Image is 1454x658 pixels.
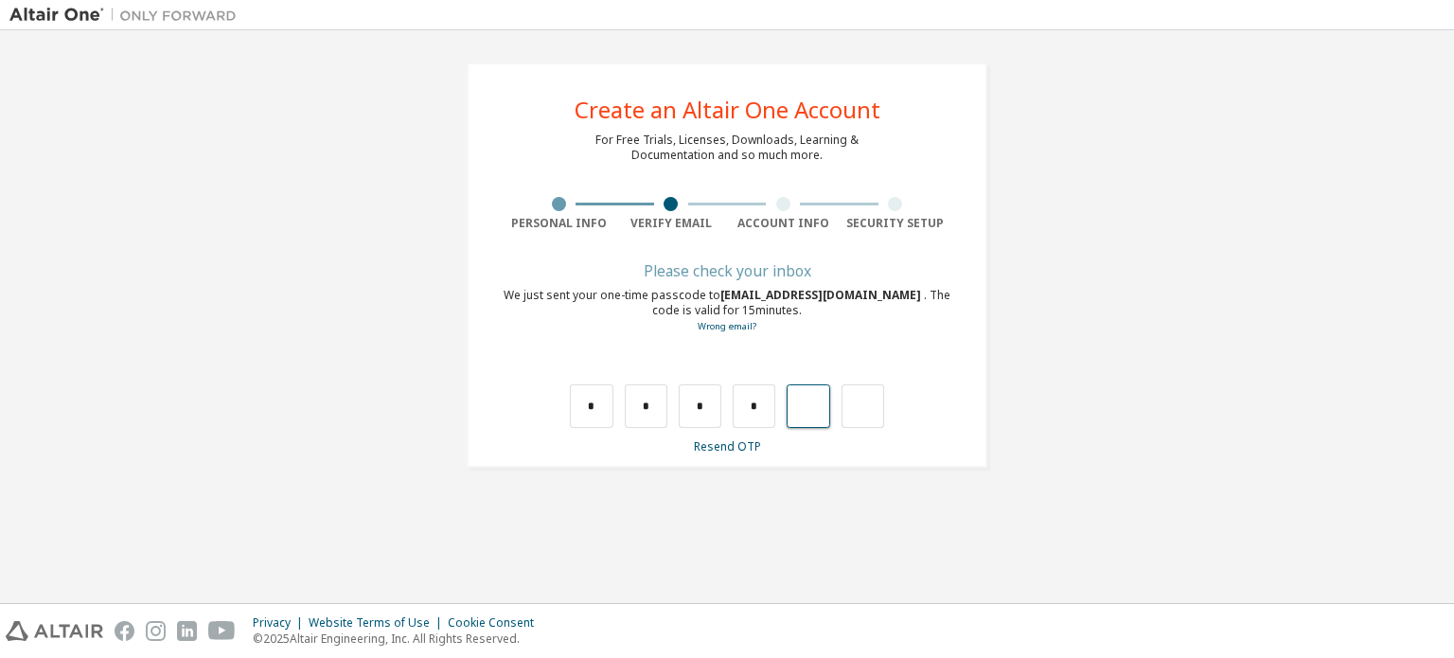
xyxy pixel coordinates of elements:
img: facebook.svg [115,621,134,641]
img: altair_logo.svg [6,621,103,641]
div: Cookie Consent [448,615,545,631]
a: Go back to the registration form [698,320,756,332]
span: [EMAIL_ADDRESS][DOMAIN_NAME] [720,287,924,303]
div: Account Info [727,216,840,231]
div: Create an Altair One Account [575,98,880,121]
div: Security Setup [840,216,952,231]
p: © 2025 Altair Engineering, Inc. All Rights Reserved. [253,631,545,647]
div: Please check your inbox [503,265,951,276]
div: We just sent your one-time passcode to . The code is valid for 15 minutes. [503,288,951,334]
a: Resend OTP [694,438,761,454]
div: Personal Info [503,216,615,231]
img: instagram.svg [146,621,166,641]
img: linkedin.svg [177,621,197,641]
img: Altair One [9,6,246,25]
div: Verify Email [615,216,728,231]
div: For Free Trials, Licenses, Downloads, Learning & Documentation and so much more. [595,133,859,163]
div: Privacy [253,615,309,631]
img: youtube.svg [208,621,236,641]
div: Website Terms of Use [309,615,448,631]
